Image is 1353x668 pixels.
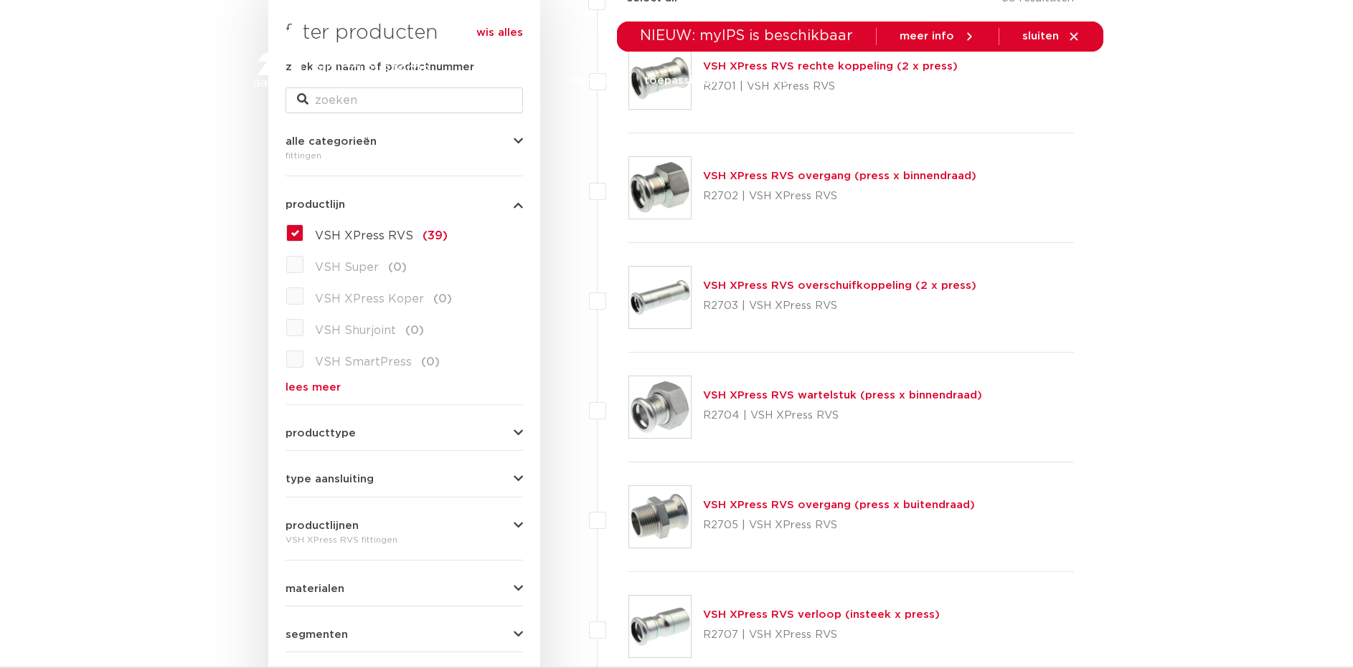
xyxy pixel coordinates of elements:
[286,474,523,485] button: type aansluiting
[286,382,523,393] a: lees meer
[315,325,396,336] span: VSH Shurjoint
[286,583,344,594] span: materialen
[286,531,523,548] div: VSH XPress RVS fittingen
[286,428,356,439] span: producttype
[286,520,359,531] span: productlijnen
[1022,31,1059,42] span: sluiten
[286,474,374,485] span: type aansluiting
[703,280,976,291] a: VSH XPress RVS overschuifkoppeling (2 x press)
[286,136,377,147] span: alle categorieën
[703,390,982,401] a: VSH XPress RVS wartelstuk (press x binnendraad)
[703,514,975,537] p: R2705 | VSH XPress RVS
[748,53,809,108] a: downloads
[629,267,691,328] img: Thumbnail for VSH XPress RVS overschuifkoppeling (2 x press)
[570,53,616,108] a: markten
[629,376,691,438] img: Thumbnail for VSH XPress RVS wartelstuk (press x binnendraad)
[286,629,523,640] button: segmenten
[703,609,940,620] a: VSH XPress RVS verloop (insteek x press)
[286,136,523,147] button: alle categorieën
[640,29,853,43] span: NIEUW: myIPS is beschikbaar
[838,53,884,108] a: services
[421,356,440,368] span: (0)
[315,230,413,242] span: VSH XPress RVS
[703,624,940,646] p: R2707 | VSH XPress RVS
[388,262,407,273] span: (0)
[286,147,523,164] div: fittingen
[629,157,691,219] img: Thumbnail for VSH XPress RVS overgang (press x binnendraad)
[286,428,523,439] button: producttype
[703,404,982,427] p: R2704 | VSH XPress RVS
[629,486,691,548] img: Thumbnail for VSH XPress RVS overgang (press x buitendraad)
[423,230,448,242] span: (39)
[703,500,975,510] a: VSH XPress RVS overgang (press x buitendraad)
[286,199,345,210] span: productlijn
[483,53,541,108] a: producten
[703,185,976,208] p: R2702 | VSH XPress RVS
[315,293,424,305] span: VSH XPress Koper
[286,583,523,594] button: materialen
[900,31,954,42] span: meer info
[405,325,424,336] span: (0)
[315,262,379,273] span: VSH Super
[433,293,452,305] span: (0)
[315,356,412,368] span: VSH SmartPress
[286,520,523,531] button: productlijnen
[703,295,976,318] p: R2703 | VSH XPress RVS
[1022,30,1080,43] a: sluiten
[286,629,348,640] span: segmenten
[703,171,976,181] a: VSH XPress RVS overgang (press x binnendraad)
[900,30,976,43] a: meer info
[629,596,691,657] img: Thumbnail for VSH XPress RVS verloop (insteek x press)
[913,53,962,108] a: over ons
[483,53,962,108] nav: Menu
[286,199,523,210] button: productlijn
[644,53,720,108] a: toepassingen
